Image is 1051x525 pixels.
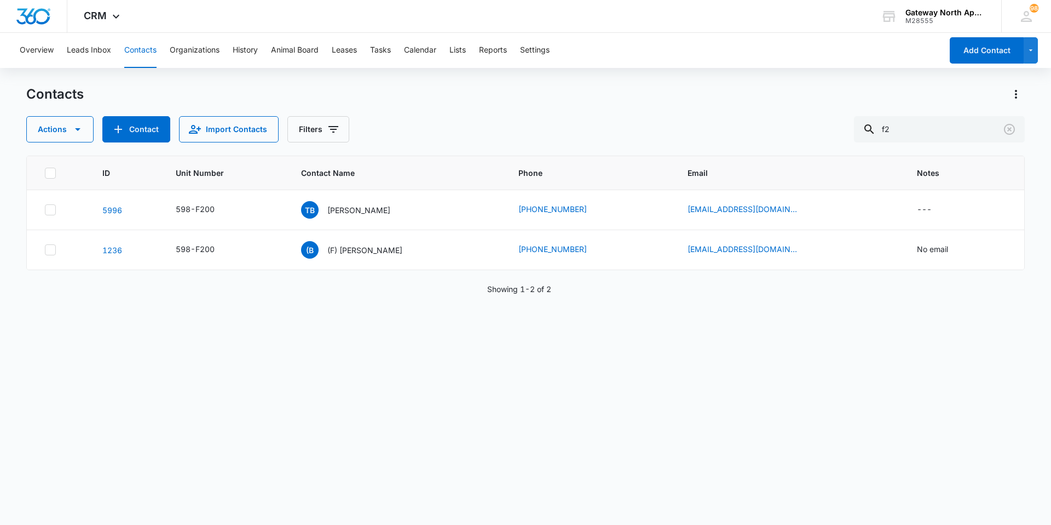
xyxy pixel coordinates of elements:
div: Notes - No email - Select to Edit Field [917,243,968,256]
div: Notes - - Select to Edit Field [917,203,951,216]
div: notifications count [1030,4,1038,13]
div: account id [905,17,985,25]
button: Actions [1007,85,1025,103]
div: No email [917,243,948,255]
span: Notes [917,167,1007,179]
button: Overview [20,33,54,68]
p: (F) [PERSON_NAME] [327,244,402,256]
div: Unit Number - 598-F200 - Select to Edit Field [176,203,234,216]
div: Contact Name - (F) Brandi Utecht - Select to Edit Field [301,241,422,259]
button: Settings [520,33,550,68]
button: Actions [26,116,94,142]
button: Clear [1001,121,1018,138]
button: Reports [479,33,507,68]
p: [PERSON_NAME] [327,204,390,216]
div: Email - butecht88@gmail.com - Select to Edit Field [688,243,817,256]
a: [EMAIL_ADDRESS][DOMAIN_NAME] [688,203,797,215]
div: Phone - (303) 916-9465 - Select to Edit Field [518,203,607,216]
a: [EMAIL_ADDRESS][DOMAIN_NAME] [688,243,797,255]
button: Import Contacts [179,116,279,142]
span: ID [102,167,134,179]
a: [PHONE_NUMBER] [518,243,587,255]
span: Unit Number [176,167,275,179]
button: Leases [332,33,357,68]
span: (B [301,241,319,259]
h1: Contacts [26,86,84,102]
div: Phone - (303) 916-7190 - Select to Edit Field [518,243,607,256]
a: [PHONE_NUMBER] [518,203,587,215]
span: 98 [1030,4,1038,13]
button: Organizations [170,33,220,68]
button: History [233,33,258,68]
div: Unit Number - 598-F200 - Select to Edit Field [176,243,234,256]
button: Filters [287,116,349,142]
button: Animal Board [271,33,319,68]
button: Add Contact [950,37,1024,64]
div: account name [905,8,985,17]
button: Add Contact [102,116,170,142]
button: Contacts [124,33,157,68]
span: Contact Name [301,167,476,179]
span: CRM [84,10,107,21]
div: Contact Name - Troy Baker - Select to Edit Field [301,201,410,219]
div: 598-F200 [176,243,215,255]
button: Tasks [370,33,391,68]
a: Navigate to contact details page for Troy Baker [102,206,122,215]
button: Calendar [404,33,436,68]
span: Email [688,167,875,179]
input: Search Contacts [854,116,1025,142]
button: Lists [449,33,466,68]
button: Leads Inbox [67,33,111,68]
div: Email - Troybaker54@gmail.com - Select to Edit Field [688,203,817,216]
span: Phone [518,167,645,179]
p: Showing 1-2 of 2 [487,283,551,295]
div: --- [917,203,932,216]
a: Navigate to contact details page for (F) Brandi Utecht [102,246,122,255]
div: 598-F200 [176,203,215,215]
span: TB [301,201,319,219]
